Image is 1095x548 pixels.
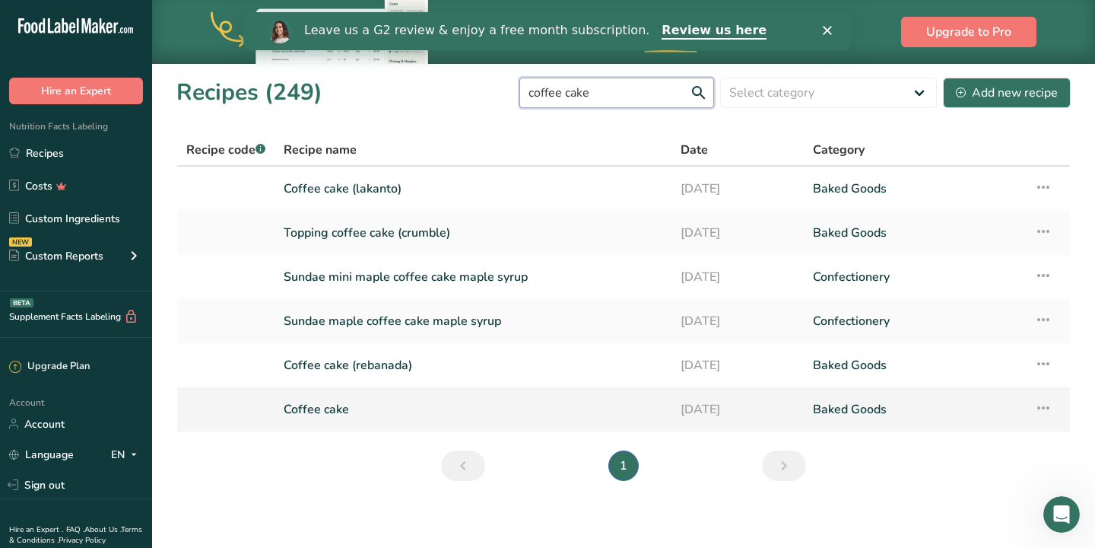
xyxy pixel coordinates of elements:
a: [DATE] [681,261,795,293]
a: Baked Goods [813,173,1016,205]
input: Search for recipe [519,78,714,108]
a: Confectionery [813,261,1016,293]
a: Sundae maple coffee cake maple syrup [284,305,662,337]
button: Add new recipe [943,78,1071,108]
h1: Recipes (249) [176,75,322,110]
a: [DATE] [681,173,795,205]
a: [DATE] [681,217,795,249]
a: Privacy Policy [59,535,106,546]
a: Coffee cake [284,393,662,425]
div: EN [111,445,143,464]
a: Coffee cake (rebanada) [284,349,662,381]
span: Recipe name [284,141,357,159]
a: [DATE] [681,349,795,381]
a: Confectionery [813,305,1016,337]
a: FAQ . [66,524,84,535]
div: Add new recipe [956,84,1058,102]
a: Topping coffee cake (crumble) [284,217,662,249]
a: Language [9,441,74,468]
div: Upgrade to Pro [556,1,784,64]
a: Baked Goods [813,393,1016,425]
div: Custom Reports [9,248,103,264]
a: Sundae mini maple coffee cake maple syrup [284,261,662,293]
a: Previous page [441,451,485,481]
a: Baked Goods [813,217,1016,249]
div: Upgrade Plan [9,359,90,374]
span: Recipe code [186,142,265,158]
a: [DATE] [681,393,795,425]
div: Close [579,14,595,23]
button: Hire an Expert [9,78,143,104]
span: Date [681,141,708,159]
a: [DATE] [681,305,795,337]
a: Baked Goods [813,349,1016,381]
a: Hire an Expert . [9,524,63,535]
a: Coffee cake (lakanto) [284,173,662,205]
div: BETA [10,298,33,307]
iframe: Intercom live chat [1043,496,1080,533]
span: Category [813,141,865,159]
a: Next page [762,451,806,481]
a: About Us . [84,524,121,535]
div: NEW [9,237,32,247]
iframe: Intercom live chat banner [243,12,852,50]
span: Upgrade to Pro [926,23,1011,41]
button: Upgrade to Pro [901,17,1036,47]
a: Terms & Conditions . [9,524,142,546]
